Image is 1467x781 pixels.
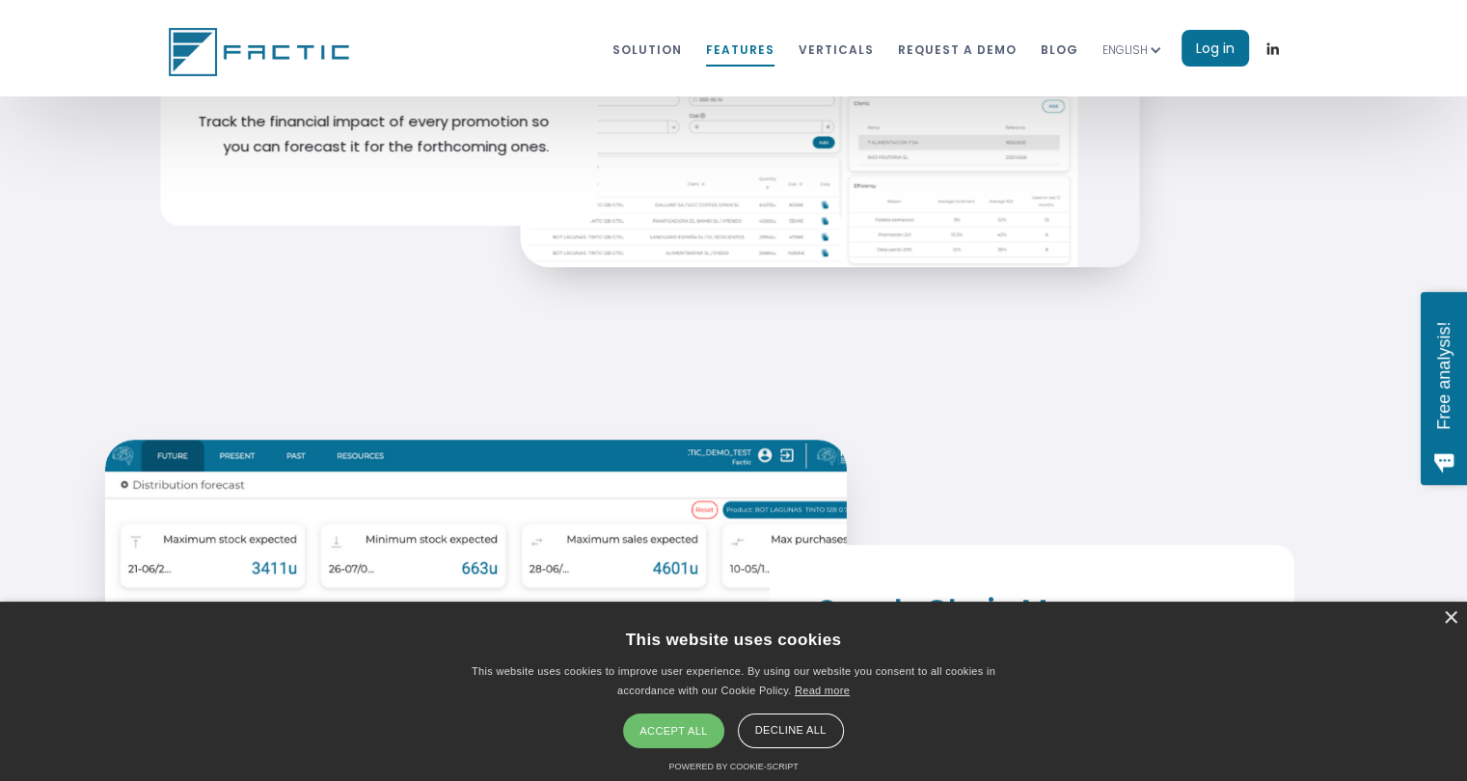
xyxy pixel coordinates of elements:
[1102,18,1182,79] div: ENGLISH
[1041,31,1078,67] a: blog
[1182,30,1249,67] a: Log in
[799,31,874,67] a: VERTICALS
[1102,40,1148,60] div: ENGLISH
[612,31,682,67] a: Solution
[1443,611,1457,626] div: ×
[706,31,774,67] a: features
[472,665,995,696] span: This website uses cookies to improve user experience. By using our website you consent to all coo...
[738,714,844,748] div: Decline all
[818,592,1270,627] h2: Supply Chain Manager
[623,714,723,748] div: Accept all
[898,31,1017,67] a: REQUEST A DEMO
[668,762,798,771] a: Powered by cookie-script
[184,109,549,159] p: Track the financial impact of every promotion so you can forecast it for the forthcoming ones.
[795,685,850,696] a: Read more
[626,616,842,662] div: This website uses cookies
